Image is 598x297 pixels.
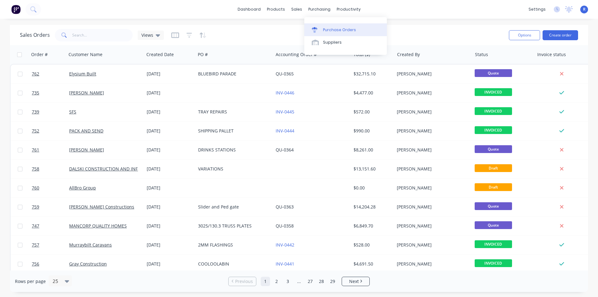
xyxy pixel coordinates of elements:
[543,30,578,40] button: Create order
[198,204,267,210] div: Slider and Ped gate
[69,147,104,153] a: [PERSON_NAME]
[306,277,315,286] a: Page 27
[475,145,512,153] span: Quote
[32,141,69,159] a: 761
[198,261,267,267] div: COOLOOLABIN
[235,5,264,14] a: dashboard
[397,166,466,172] div: [PERSON_NAME]
[475,221,512,229] span: Quote
[147,147,193,153] div: [DATE]
[397,261,466,267] div: [PERSON_NAME]
[475,164,512,172] span: Draft
[15,278,46,285] span: Rows per page
[32,90,39,96] span: 735
[354,90,390,96] div: $4,477.00
[198,166,267,172] div: VARIATIONS
[32,103,69,121] a: 739
[198,128,267,134] div: SHIPPING PALLET
[32,198,69,216] a: 759
[509,30,540,40] button: Options
[276,109,294,115] a: INV-0445
[276,242,294,248] a: INV-0442
[198,223,267,229] div: 3025/130.3 TRUSS PLATES
[32,204,39,210] span: 759
[397,204,466,210] div: [PERSON_NAME]
[354,71,390,77] div: $32,715.10
[69,204,134,210] a: [PERSON_NAME] Constructions
[272,277,281,286] a: Page 2
[261,277,270,286] a: Page 1 is your current page
[146,51,174,58] div: Created Date
[397,223,466,229] div: [PERSON_NAME]
[276,261,294,267] a: INV-0441
[32,255,69,273] a: 756
[525,5,549,14] div: settings
[397,242,466,248] div: [PERSON_NAME]
[354,261,390,267] div: $4,691.50
[304,23,387,36] a: Purchase Orders
[475,202,512,210] span: Quote
[32,223,39,229] span: 747
[583,7,586,12] span: R
[397,147,466,153] div: [PERSON_NAME]
[69,71,96,77] a: Elysium Built
[276,90,294,96] a: INV-0446
[323,40,342,45] div: Suppliers
[147,71,193,77] div: [DATE]
[147,242,193,248] div: [DATE]
[141,32,153,38] span: Views
[475,88,512,96] span: INVOICED
[323,27,356,33] div: Purchase Orders
[32,236,69,254] a: 757
[147,204,193,210] div: [DATE]
[354,147,390,153] div: $8,261.00
[475,183,512,191] span: Draft
[32,217,69,235] a: 747
[397,185,466,191] div: [PERSON_NAME]
[229,278,256,285] a: Previous page
[354,166,390,172] div: $13,151.60
[69,109,76,115] a: SFS
[537,51,566,58] div: Invoice status
[334,5,364,14] div: productivity
[288,5,305,14] div: sales
[317,277,326,286] a: Page 28
[32,160,69,178] a: 758
[328,277,337,286] a: Page 29
[147,109,193,115] div: [DATE]
[354,185,390,191] div: $0.00
[475,107,512,115] span: INVOICED
[276,128,294,134] a: INV-0444
[32,242,39,248] span: 757
[226,277,372,286] ul: Pagination
[147,185,193,191] div: [DATE]
[475,126,512,134] span: INVOICED
[32,109,39,115] span: 739
[276,147,294,153] a: QU-0364
[354,109,390,115] div: $572.00
[147,166,193,172] div: [DATE]
[264,5,288,14] div: products
[69,185,96,191] a: AllBro Group
[354,128,390,134] div: $990.00
[147,128,193,134] div: [DATE]
[20,32,50,38] h1: Sales Orders
[198,242,267,248] div: 2MM FLASHINGS
[294,277,304,286] a: Jump forward
[31,51,48,58] div: Order #
[69,242,112,248] a: Murraybilt Caravans
[147,90,193,96] div: [DATE]
[69,223,127,229] a: MANCORP QUALITY HOMES
[304,36,387,49] a: Suppliers
[72,29,133,41] input: Search...
[69,166,168,172] a: DALSKI CONSTRUCTION AND INFRASTRUCTURE
[32,122,69,140] a: 752
[69,261,107,267] a: Gray Construction
[147,261,193,267] div: [DATE]
[475,240,512,248] span: INVOICED
[354,223,390,229] div: $6,849.70
[276,71,294,77] a: QU-0365
[354,242,390,248] div: $528.00
[32,185,39,191] span: 760
[276,51,317,58] div: Accounting Order #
